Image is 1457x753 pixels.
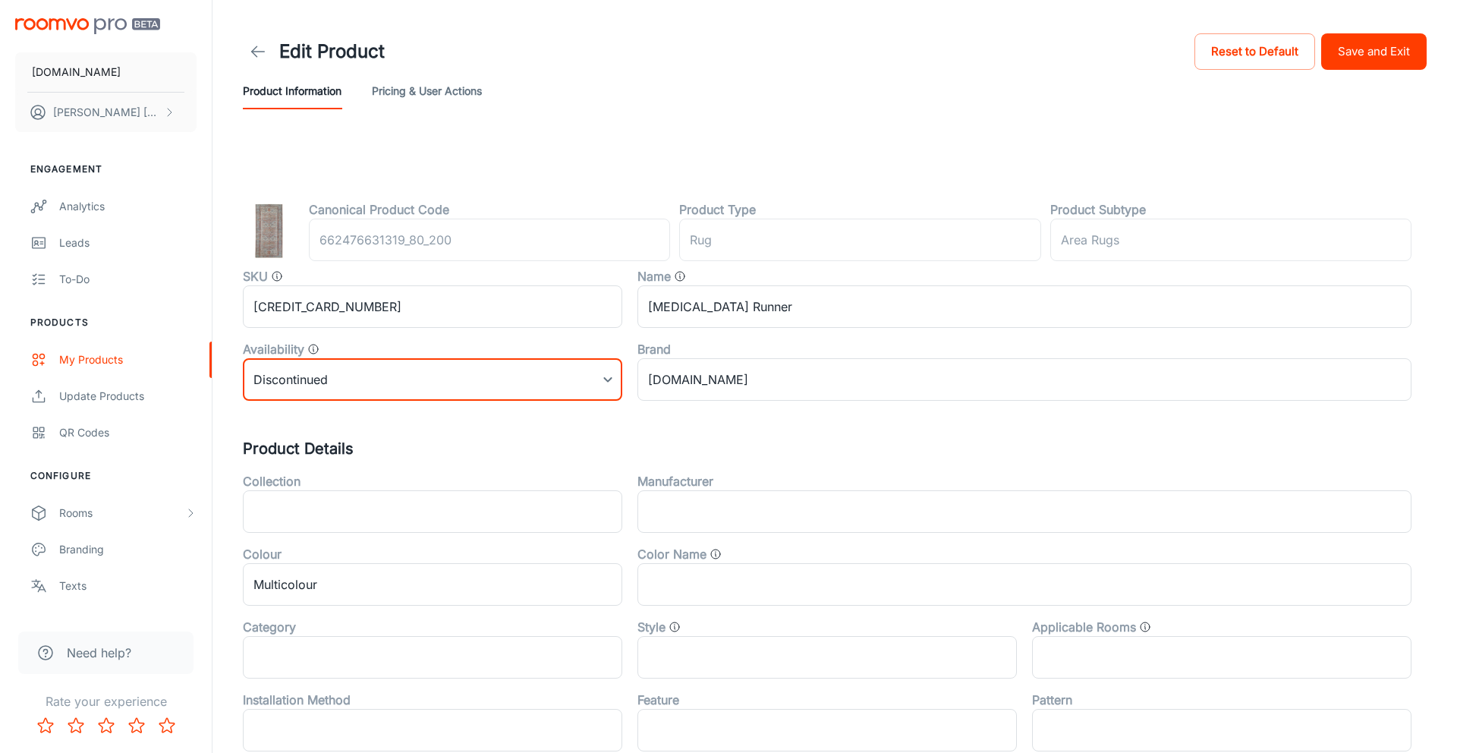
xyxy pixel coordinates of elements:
[59,271,197,288] div: To-do
[271,270,283,282] svg: SKU for the product
[243,618,296,636] label: Category
[15,93,197,132] button: [PERSON_NAME] [PERSON_NAME]
[61,710,91,741] button: Rate 2 star
[67,644,131,662] span: Need help?
[637,618,666,636] label: Style
[121,710,152,741] button: Rate 4 star
[309,200,449,219] label: Canonical Product Code
[15,18,160,34] img: Roomvo PRO Beta
[279,38,385,65] h1: Edit Product
[59,235,197,251] div: Leads
[1050,200,1146,219] label: Product Subtype
[1194,33,1315,70] button: Reset to Default
[637,340,671,358] label: Brand
[1032,618,1136,636] label: Applicable Rooms
[243,691,351,709] label: Installation Method
[59,198,197,215] div: Analytics
[59,578,197,594] div: Texts
[59,505,184,521] div: Rooms
[243,73,341,109] button: Product Information
[637,472,713,490] label: Manufacturer
[243,437,1427,460] h5: Product Details
[12,692,200,710] p: Rate your experience
[710,548,722,560] svg: General color categories. i.e Cloud, Eclipse, Gallery Opening
[30,710,61,741] button: Rate 1 star
[53,104,160,121] p: [PERSON_NAME] [PERSON_NAME]
[59,388,197,405] div: Update Products
[1321,33,1427,70] button: Save and Exit
[1032,691,1072,709] label: Pattern
[372,73,482,109] button: Pricing & User Actions
[674,270,686,282] svg: Product name
[669,621,681,633] svg: Product style, such as "Traditional" or "Minimalist"
[152,710,182,741] button: Rate 5 star
[679,200,756,219] label: Product Type
[59,541,197,558] div: Branding
[243,358,622,401] div: Discontinued
[637,545,706,563] label: Color Name
[307,343,319,355] svg: Value that determines whether the product is available, discontinued, or out of stock
[243,267,268,285] label: SKU
[243,545,282,563] label: Colour
[637,267,671,285] label: Name
[91,710,121,741] button: Rate 3 star
[59,351,197,368] div: My Products
[243,203,300,260] img: Kyra Runner
[637,691,679,709] label: Feature
[15,52,197,92] button: [DOMAIN_NAME]
[59,424,197,441] div: QR Codes
[243,340,304,358] label: Availability
[1139,621,1151,633] svg: The type of rooms this product can be applied to
[32,64,121,80] p: [DOMAIN_NAME]
[243,472,301,490] label: Collection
